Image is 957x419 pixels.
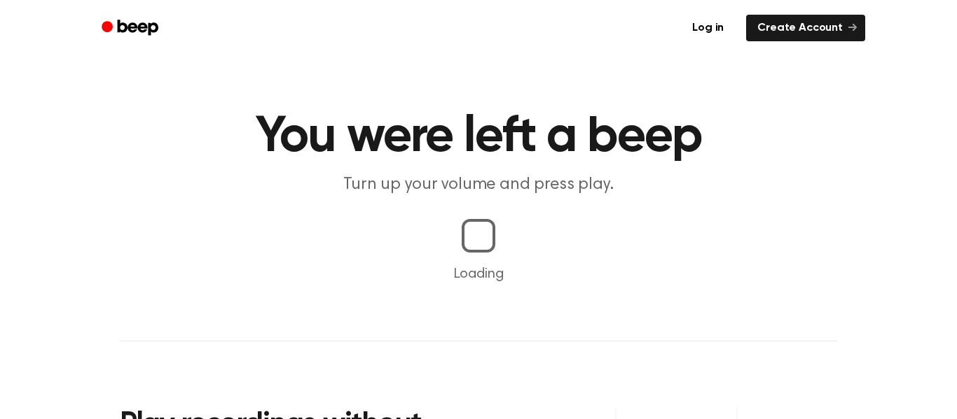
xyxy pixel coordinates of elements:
[678,12,738,44] a: Log in
[209,173,748,197] p: Turn up your volume and press play.
[746,15,865,41] a: Create Account
[120,112,837,162] h1: You were left a beep
[92,15,171,42] a: Beep
[17,264,940,285] p: Loading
